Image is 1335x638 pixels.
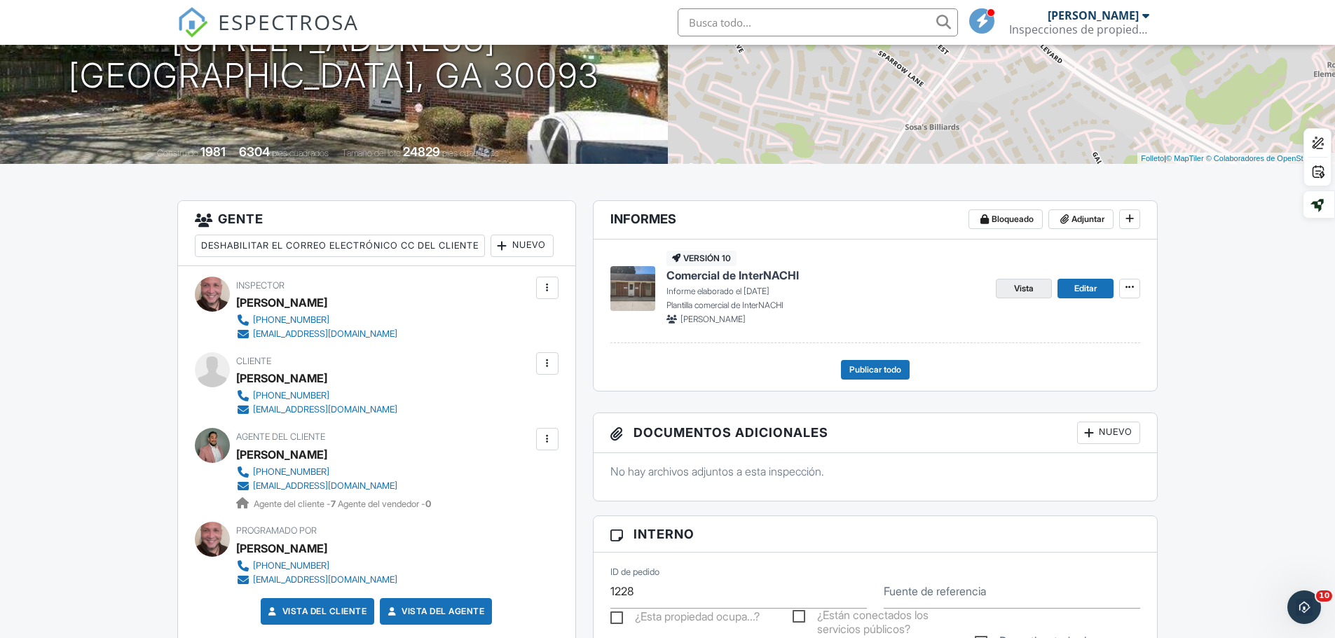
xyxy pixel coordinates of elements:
font: Inspector [236,280,285,291]
img: El mejor software de inspección de viviendas: Spectora [177,7,208,38]
font: Agente del cliente [236,431,325,442]
font: [PERSON_NAME] [236,371,327,385]
font: [PHONE_NUMBER] [253,390,329,401]
input: Busca todo... [678,8,958,36]
label: ¿Están conectados los servicios públicos? [793,609,958,626]
font: Construido [157,148,198,158]
font: 7 [331,499,336,509]
font: [PERSON_NAME] [236,541,327,555]
font: Vista del cliente [282,606,367,616]
font: 1981 [200,144,226,159]
font: [GEOGRAPHIC_DATA], GA 30093 [69,55,599,96]
font: ESPECTROSA [218,8,359,36]
iframe: Chat en vivo de Intercom [1287,590,1321,624]
font: Documentos adicionales [634,425,828,440]
font: 10 [1319,591,1329,600]
a: Vista del cliente [266,604,367,618]
font: Programado por [236,525,317,536]
font: [PERSON_NAME] [236,448,327,462]
a: ESPECTROSA [177,19,359,48]
font: Inspecciones de propiedad Colossus, LLC [1009,22,1226,37]
a: [PHONE_NUMBER] [236,313,397,327]
font: ¿Están conectados los servicios públicos? [817,608,929,635]
font: 0 [425,499,431,509]
a: Folleto [1141,154,1164,162]
font: [EMAIL_ADDRESS][DOMAIN_NAME] [253,328,397,339]
font: Agente del cliente - [254,499,331,509]
font: Nuevo [512,240,546,250]
div: Inspecciones de propiedad Colossus, LLC [1009,22,1149,36]
font: Fuente de referencia [884,584,986,598]
font: ¿Esta propiedad ocupa...? [635,609,760,623]
a: [EMAIL_ADDRESS][DOMAIN_NAME] [236,573,397,587]
font: [PHONE_NUMBER] [253,560,329,571]
font: Nuevo [1099,427,1132,437]
font: [PHONE_NUMBER] [253,466,329,477]
label: ¿Esta propiedad está ocupada? [610,610,760,627]
font: pies cuadrados [272,148,329,158]
font: Tamaño del lote [342,148,401,158]
a: [EMAIL_ADDRESS][DOMAIN_NAME] [236,403,397,417]
font: [EMAIL_ADDRESS][DOMAIN_NAME] [253,574,397,585]
a: [PHONE_NUMBER] [236,559,397,573]
a: [EMAIL_ADDRESS][DOMAIN_NAME] [236,327,397,341]
a: [PHONE_NUMBER] [236,465,425,479]
font: No hay archivos adjuntos a esta inspección. [610,464,824,478]
font: [PHONE_NUMBER] [253,314,329,325]
font: | [1164,154,1166,162]
font: [PERSON_NAME] [1048,8,1139,23]
font: pies cuadrados [442,148,499,158]
font: Interno [634,527,694,541]
a: Vista del agente [385,604,484,618]
font: [EMAIL_ADDRESS][DOMAIN_NAME] [253,404,397,415]
a: © MapTiler [1166,154,1204,162]
font: 24829 [403,144,440,159]
font: Deshabilitar el correo electrónico CC del cliente [201,240,479,251]
font: Vista del agente [402,606,484,616]
a: [PERSON_NAME] [236,444,327,465]
font: Cliente [236,356,271,366]
font: [EMAIL_ADDRESS][DOMAIN_NAME] [253,480,397,491]
font: 6304 [239,144,270,159]
font: [PERSON_NAME] [236,296,327,310]
a: © Colaboradores de OpenStreetMap [1206,154,1331,162]
font: Gente [218,211,263,226]
font: ID de pedido [610,567,659,577]
a: [EMAIL_ADDRESS][DOMAIN_NAME] [236,479,425,493]
font: Agente del vendedor - [338,499,425,509]
a: [PHONE_NUMBER] [236,389,397,403]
